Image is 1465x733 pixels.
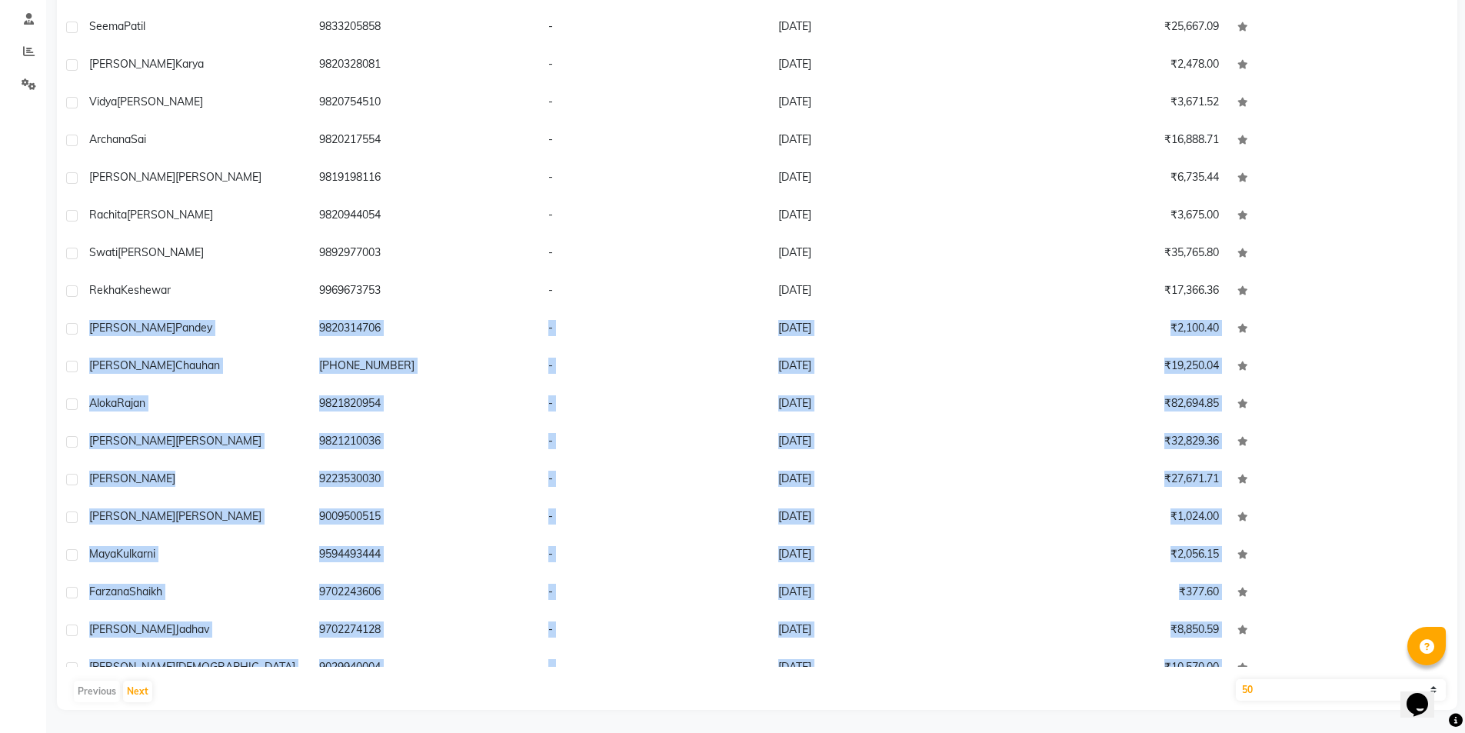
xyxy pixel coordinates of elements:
span: Rachita [89,208,127,222]
span: [PERSON_NAME] [175,170,261,184]
td: ₹3,675.00 [998,198,1228,235]
span: Swati [89,245,118,259]
iframe: chat widget [1400,671,1450,718]
td: ₹1,024.00 [998,499,1228,537]
span: [PERSON_NAME] [89,622,175,636]
td: [DATE] [769,47,999,85]
td: - [539,235,769,273]
td: ₹10,570.00 [998,650,1228,688]
span: Seema [89,19,124,33]
td: ₹3,671.52 [998,85,1228,122]
td: 9820754510 [310,85,540,122]
span: [PERSON_NAME] [89,57,175,71]
span: [PERSON_NAME] [89,434,175,448]
td: [DATE] [769,650,999,688]
td: ₹377.60 [998,575,1228,612]
td: - [539,273,769,311]
span: Pandey [175,321,212,335]
span: Shaikh [129,585,162,598]
span: Maya [89,547,116,561]
td: [PHONE_NUMBER] [310,348,540,386]
td: - [539,348,769,386]
td: - [539,386,769,424]
td: 9702274128 [310,612,540,650]
span: Sai [131,132,146,146]
td: ₹16,888.71 [998,122,1228,160]
span: Karya [175,57,204,71]
td: [DATE] [769,273,999,311]
td: [DATE] [769,85,999,122]
td: ₹8,850.59 [998,612,1228,650]
td: 9820217554 [310,122,540,160]
td: ₹35,765.80 [998,235,1228,273]
td: - [539,537,769,575]
td: 9594493444 [310,537,540,575]
td: 9820328081 [310,47,540,85]
td: - [539,424,769,461]
td: 9892977003 [310,235,540,273]
td: - [539,612,769,650]
span: [PERSON_NAME] [89,321,175,335]
td: - [539,85,769,122]
span: [PERSON_NAME] [89,358,175,372]
td: - [539,122,769,160]
td: - [539,499,769,537]
td: [DATE] [769,386,999,424]
td: ₹32,829.36 [998,424,1228,461]
td: [DATE] [769,160,999,198]
td: [DATE] [769,612,999,650]
span: Jadhav [175,622,209,636]
td: - [539,198,769,235]
td: [DATE] [769,235,999,273]
td: ₹2,100.40 [998,311,1228,348]
td: 9819198116 [310,160,540,198]
td: ₹2,478.00 [998,47,1228,85]
span: Archana [89,132,131,146]
span: [PERSON_NAME] [127,208,213,222]
td: [DATE] [769,311,999,348]
span: Rekha [89,283,121,297]
td: ₹6,735.44 [998,160,1228,198]
td: 9009500515 [310,499,540,537]
span: [PERSON_NAME] [89,170,175,184]
td: - [539,650,769,688]
span: [PERSON_NAME] [175,509,261,523]
span: [PERSON_NAME] [89,509,175,523]
td: - [539,47,769,85]
span: [DEMOGRAPHIC_DATA] [175,660,295,674]
td: [DATE] [769,198,999,235]
td: ₹27,671.71 [998,461,1228,499]
span: [PERSON_NAME] [89,471,175,485]
td: [DATE] [769,122,999,160]
span: [PERSON_NAME] [89,660,175,674]
td: [DATE] [769,9,999,47]
td: [DATE] [769,461,999,499]
td: ₹17,366.36 [998,273,1228,311]
span: Keshewar [121,283,171,297]
span: Vidya [89,95,117,108]
span: Rajan [117,396,145,410]
td: 9223530030 [310,461,540,499]
span: farzana [89,585,129,598]
td: - [539,461,769,499]
td: - [539,575,769,612]
span: Patil [124,19,145,33]
td: 9821820954 [310,386,540,424]
button: Next [123,681,152,702]
span: [PERSON_NAME] [117,95,203,108]
td: ₹82,694.85 [998,386,1228,424]
span: Aloka [89,396,117,410]
td: [DATE] [769,348,999,386]
td: [DATE] [769,537,999,575]
td: 9821210036 [310,424,540,461]
span: Chauhan [175,358,220,372]
td: 9969673753 [310,273,540,311]
td: ₹2,056.15 [998,537,1228,575]
td: ₹25,667.09 [998,9,1228,47]
td: ₹19,250.04 [998,348,1228,386]
td: 9029940004 [310,650,540,688]
td: 9702243606 [310,575,540,612]
td: [DATE] [769,575,999,612]
td: [DATE] [769,499,999,537]
span: [PERSON_NAME] [118,245,204,259]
